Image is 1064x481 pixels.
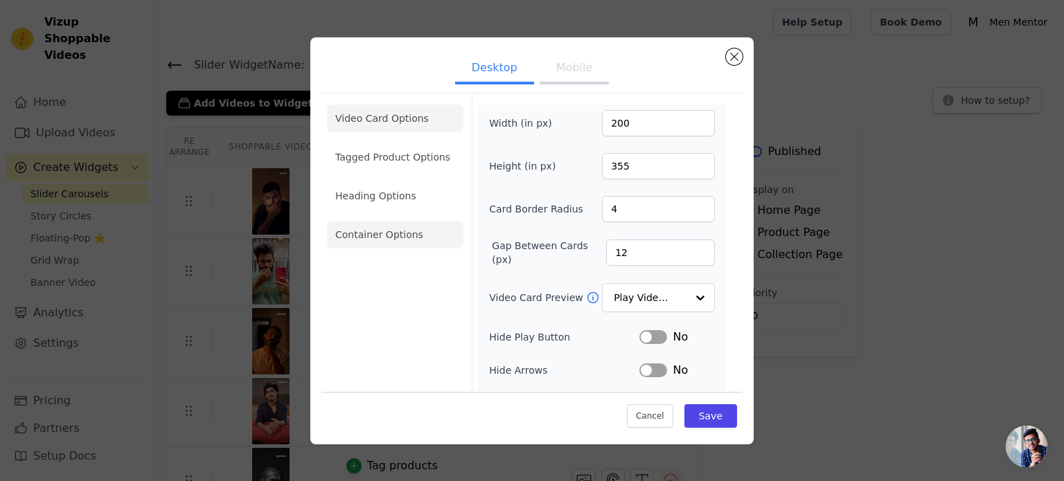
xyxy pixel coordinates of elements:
span: No [673,329,688,345]
label: Hide Arrows [489,363,639,377]
span: No [673,362,688,379]
li: Tagged Product Options [327,143,463,171]
button: Save [684,404,737,428]
li: Heading Options [327,182,463,210]
label: Video Card Preview [489,291,585,305]
label: Card Border Radius [489,202,583,216]
button: Close modal [726,48,743,65]
button: Cancel [627,404,673,428]
li: Container Options [327,221,463,248]
button: Desktop [455,54,534,84]
label: Height (in px) [489,159,565,173]
label: Width (in px) [489,116,565,130]
button: Mobile [540,54,609,84]
li: Video Card Options [327,105,463,132]
label: Hide Play Button [489,330,639,344]
label: Gap Between Cards (px) [492,239,606,266]
a: Open chat [1006,426,1047,467]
